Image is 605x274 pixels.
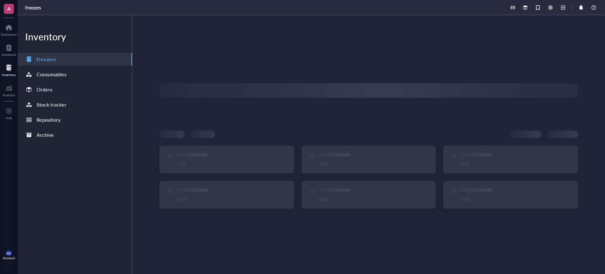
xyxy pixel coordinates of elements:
div: Stock tracker [37,100,66,109]
div: Repository [37,115,60,124]
a: Archive [18,129,132,141]
a: Repository [18,114,132,126]
a: Stock tracker [18,98,132,111]
span: A [7,5,11,13]
div: Account [3,256,15,260]
a: Notebook [2,43,16,56]
a: Freezers [18,53,132,66]
a: Orders [18,83,132,96]
div: Archive [37,131,54,139]
div: Orders [37,85,52,94]
div: Freezers [37,55,56,64]
div: Notebook [2,53,16,56]
span: MK [6,251,11,255]
a: Consumables [18,68,132,81]
div: Analytics [3,93,15,97]
div: Inventory [18,30,132,43]
a: Analytics [3,83,15,97]
a: Freezers [25,5,42,10]
div: Consumables [37,70,66,79]
div: Dashboard [1,32,17,36]
div: Inventory [2,73,16,77]
div: Add [6,116,12,120]
a: Inventory [2,63,16,77]
a: Dashboard [1,22,17,36]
